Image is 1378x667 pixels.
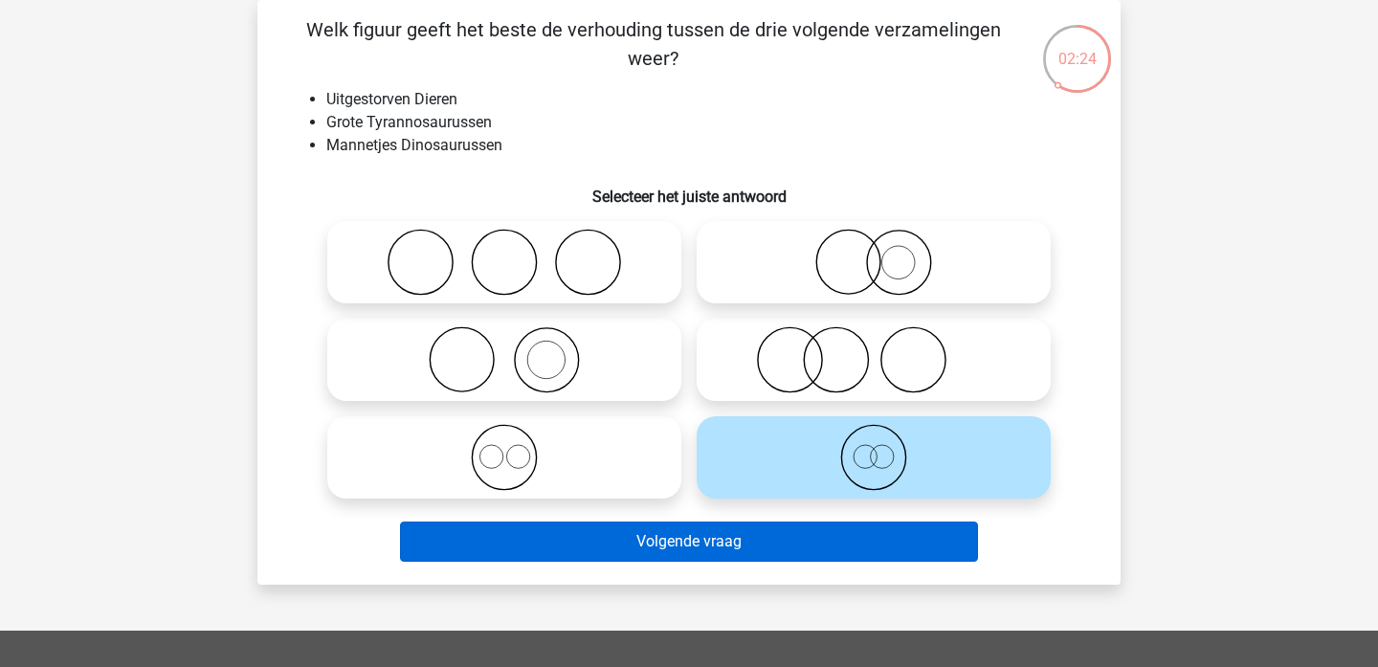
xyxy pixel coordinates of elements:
li: Uitgestorven Dieren [326,88,1090,111]
h6: Selecteer het juiste antwoord [288,172,1090,206]
div: 02:24 [1041,23,1113,71]
p: Welk figuur geeft het beste de verhouding tussen de drie volgende verzamelingen weer? [288,15,1018,73]
li: Mannetjes Dinosaurussen [326,134,1090,157]
li: Grote Tyrannosaurussen [326,111,1090,134]
button: Volgende vraag [400,522,979,562]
